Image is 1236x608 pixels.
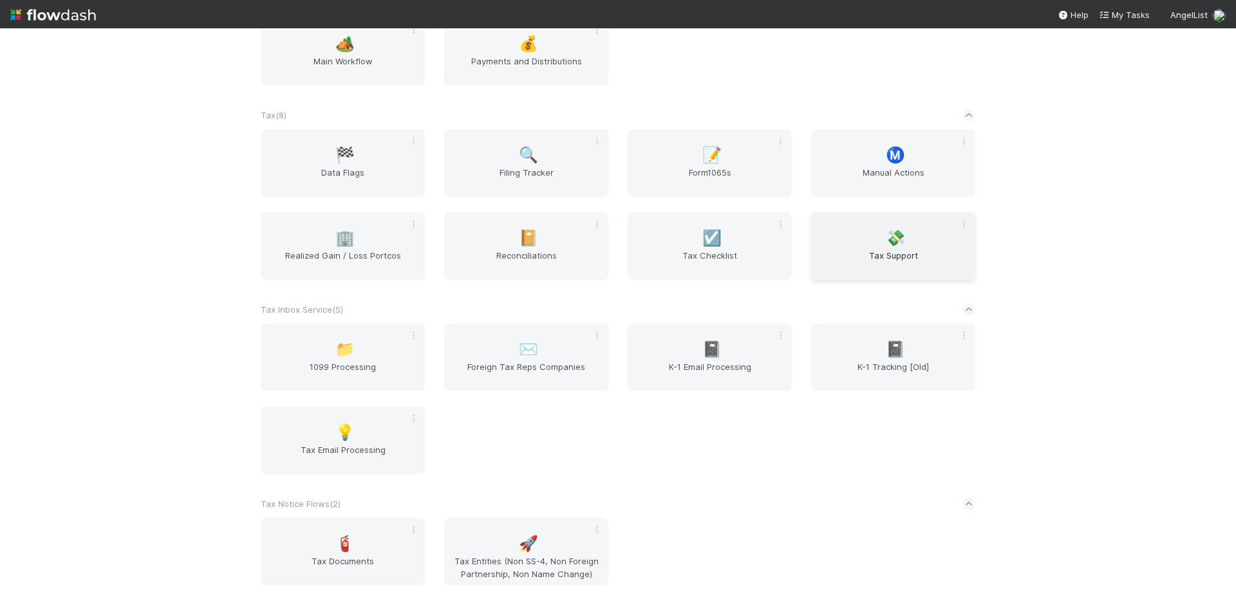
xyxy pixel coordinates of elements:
span: Filing Tracker [449,166,603,192]
span: Tax Entities (Non SS-4, Non Foreign Partnership, Non Name Change) [449,555,603,580]
span: 📝 [702,147,722,163]
span: AngelList [1170,10,1208,20]
span: 📁 [335,341,355,358]
span: ☑️ [702,230,722,246]
span: Realized Gain / Loss Portcos [266,249,420,275]
span: 📓 [886,341,905,358]
span: ✉️ [519,341,538,358]
span: Data Flags [266,166,420,192]
span: Tax Notice Flows ( 2 ) [261,499,341,509]
span: Foreign Tax Reps Companies [449,360,603,386]
span: K-1 Email Processing [633,360,787,386]
span: 💰 [519,35,538,52]
span: 🧯 [335,535,355,552]
span: Manual Actions [816,166,970,192]
span: Payments and Distributions [449,55,603,80]
a: 💰Payments and Distributions [444,18,608,86]
a: 🏕️Main Workflow [261,18,425,86]
span: Tax Email Processing [266,443,420,469]
a: 📓K-1 Email Processing [628,324,792,391]
span: Tax Support [816,249,970,275]
span: 🚀 [519,535,538,552]
span: Tax Documents [266,555,420,580]
span: 🏢 [335,230,355,246]
span: Tax ( 8 ) [261,110,286,120]
span: 💸 [886,230,905,246]
a: 📓K-1 Tracking [Old] [811,324,975,391]
a: ✉️Foreign Tax Reps Companies [444,324,608,391]
span: 🏕️ [335,35,355,52]
a: 💡Tax Email Processing [261,407,425,474]
span: 📓 [702,341,722,358]
span: Main Workflow [266,55,420,80]
span: Reconciliations [449,249,603,275]
span: 🔍 [519,147,538,163]
span: My Tasks [1099,10,1150,20]
a: 📁1099 Processing [261,324,425,391]
span: 🏁 [335,147,355,163]
span: Form1065s [633,166,787,192]
span: 📔 [519,230,538,246]
img: logo-inverted-e16ddd16eac7371096b0.svg [10,4,96,26]
span: 💡 [335,424,355,441]
img: avatar_e41e7ae5-e7d9-4d8d-9f56-31b0d7a2f4fd.png [1213,9,1226,22]
span: Tax Inbox Service ( 5 ) [261,304,343,315]
span: Ⓜ️ [886,147,905,163]
a: 🚀Tax Entities (Non SS-4, Non Foreign Partnership, Non Name Change) [444,518,608,585]
div: Help [1058,8,1089,21]
span: K-1 Tracking [Old] [816,360,970,386]
a: 🧯Tax Documents [261,518,425,585]
a: 🏁Data Flags [261,129,425,197]
a: 📔Reconciliations [444,212,608,280]
a: 📝Form1065s [628,129,792,197]
span: Tax Checklist [633,249,787,275]
a: 🏢Realized Gain / Loss Portcos [261,212,425,280]
a: 🔍Filing Tracker [444,129,608,197]
span: 1099 Processing [266,360,420,386]
a: Ⓜ️Manual Actions [811,129,975,197]
a: My Tasks [1099,8,1150,21]
a: ☑️Tax Checklist [628,212,792,280]
a: 💸Tax Support [811,212,975,280]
